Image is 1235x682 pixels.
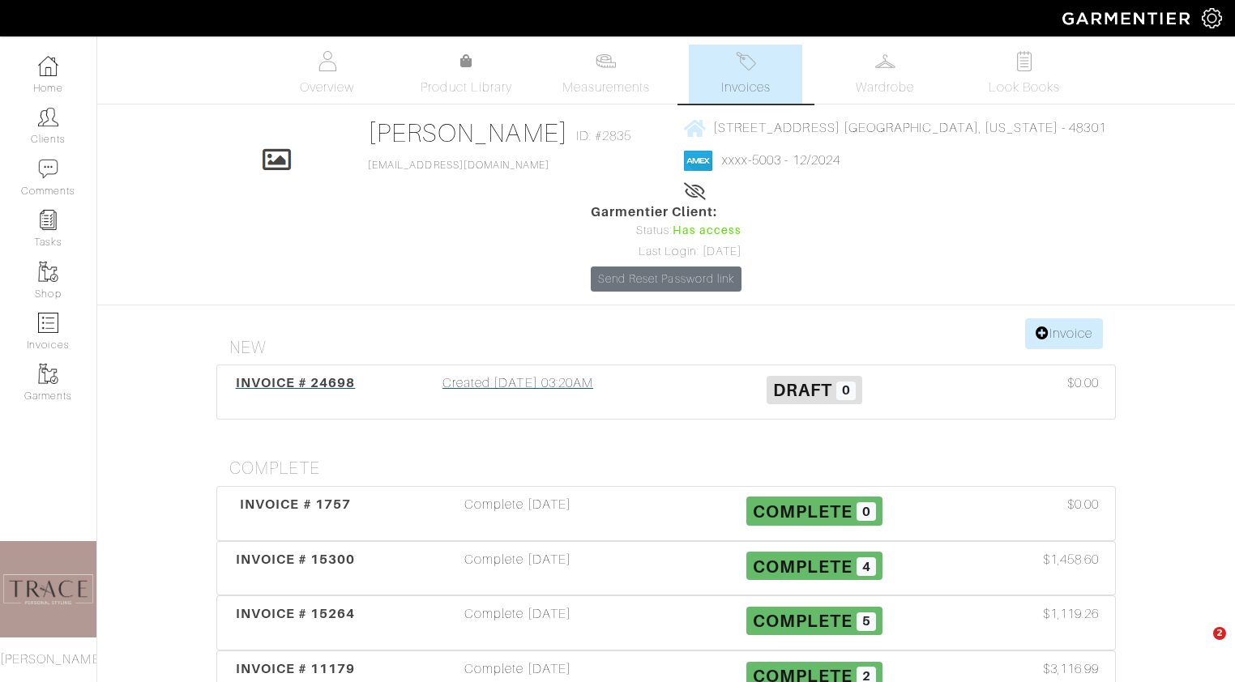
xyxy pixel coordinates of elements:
[753,556,853,576] span: Complete
[968,45,1081,104] a: Look Books
[591,243,741,261] div: Last Login: [DATE]
[370,604,666,642] div: Complete [DATE]
[562,78,651,97] span: Measurements
[857,612,876,632] span: 5
[856,78,914,97] span: Wardrobe
[689,45,802,104] a: Invoices
[38,210,58,230] img: reminder-icon-8004d30b9f0a5d33ae49ab947aed9ed385cf756f9e5892f1edd6e32f2345188e.png
[753,611,853,631] span: Complete
[1043,659,1099,679] span: $3,116.99
[591,222,741,240] div: Status:
[1202,8,1222,28] img: gear-icon-white-bd11855cb880d31180b6d7d6211b90ccbf57a29d726f0c71d8c61bd08dd39cc2.png
[753,501,853,522] span: Complete
[38,107,58,127] img: clients-icon-6bae9207a08558b7cb47a8932f037763ab4055f8c8b6bfacd5dc20c3e0201464.png
[216,486,1116,541] a: INVOICE # 1757 Complete [DATE] Complete 0 $0.00
[229,338,1116,358] h4: New
[591,266,741,292] a: Send Reset Password link
[271,45,384,104] a: Overview
[591,202,741,222] span: Garmentier Client:
[736,51,756,71] img: orders-27d20c2124de7fd6de4e0e44c1d41de31381a507db9b33961299e4e07d508b8c.svg
[216,595,1116,650] a: INVOICE # 15264 Complete [DATE] Complete 5 $1,119.26
[1025,318,1103,349] a: Invoice
[857,557,876,577] span: 4
[410,52,523,97] a: Product Library
[1067,373,1099,393] span: $0.00
[236,375,356,390] span: INVOICE # 24698
[1054,4,1202,32] img: garmentier-logo-header-white-b43fb05a5012e4ada735d5af1a66efaba907eab6374d6393d1fbf88cb4ef424d.png
[240,497,351,512] span: INVOICE # 1757
[370,550,666,587] div: Complete [DATE]
[38,56,58,76] img: dashboard-icon-dbcd8f5a0b271acd01030246c82b418ddd0df26cd7fceb0bd07c9910d44c42f6.png
[236,606,356,621] span: INVOICE # 15264
[1043,550,1099,569] span: $1,458.60
[421,78,512,97] span: Product Library
[38,313,58,333] img: orders-icon-0abe47150d42831381b5fb84f609e132dff9fe21cb692f30cb5eec754e2cba89.png
[1180,627,1219,666] iframe: Intercom live chat
[684,151,712,171] img: american_express-1200034d2e149cdf2cc7894a33a747db654cf6f8355cb502592f1d228b2ac700.png
[370,495,666,532] div: Complete [DATE]
[216,364,1116,420] a: INVOICE # 24698 Created [DATE] 03:20AM Draft 0 $0.00
[576,126,631,146] span: ID: #2835
[857,502,876,522] span: 0
[713,121,1106,135] span: [STREET_ADDRESS] [GEOGRAPHIC_DATA], [US_STATE] - 48301
[1067,495,1099,514] span: $0.00
[1213,627,1226,640] span: 2
[38,364,58,384] img: garments-icon-b7da505a4dc4fd61783c78ac3ca0ef83fa9d6f193b1c9dc38574b1d14d53ca28.png
[368,118,568,147] a: [PERSON_NAME]
[38,159,58,179] img: comment-icon-a0a6a9ef722e966f86d9cbdc48e553b5cf19dbc54f86b18d962a5391bc8f6eb6.png
[722,153,840,168] a: xxxx-5003 - 12/2024
[317,51,337,71] img: basicinfo-40fd8af6dae0f16599ec9e87c0ef1c0a1fdea2edbe929e3d69a839185d80c458.svg
[828,45,942,104] a: Wardrobe
[721,78,771,97] span: Invoices
[836,381,856,401] span: 0
[673,222,742,240] span: Has access
[989,78,1061,97] span: Look Books
[300,78,354,97] span: Overview
[1015,51,1035,71] img: todo-9ac3debb85659649dc8f770b8b6100bb5dab4b48dedcbae339e5042a72dfd3cc.svg
[236,552,356,567] span: INVOICE # 15300
[596,51,616,71] img: measurements-466bbee1fd09ba9460f595b01e5d73f9e2bff037440d3c8f018324cb6cdf7a4a.svg
[1043,604,1099,624] span: $1,119.26
[549,45,664,104] a: Measurements
[229,458,1116,479] h4: Complete
[368,160,549,171] a: [EMAIL_ADDRESS][DOMAIN_NAME]
[370,373,666,411] div: Created [DATE] 03:20AM
[684,117,1106,138] a: [STREET_ADDRESS] [GEOGRAPHIC_DATA], [US_STATE] - 48301
[38,262,58,282] img: garments-icon-b7da505a4dc4fd61783c78ac3ca0ef83fa9d6f193b1c9dc38574b1d14d53ca28.png
[875,51,895,71] img: wardrobe-487a4870c1b7c33e795ec22d11cfc2ed9d08956e64fb3008fe2437562e282088.svg
[236,661,356,676] span: INVOICE # 11179
[773,380,832,400] span: Draft
[216,541,1116,596] a: INVOICE # 15300 Complete [DATE] Complete 4 $1,458.60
